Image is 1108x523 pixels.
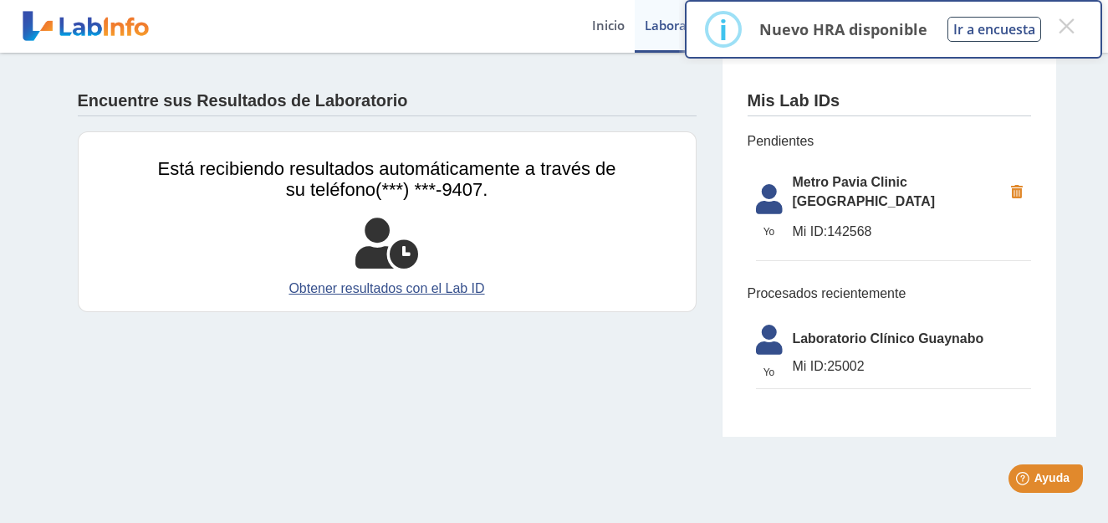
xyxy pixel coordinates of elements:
[793,356,1031,377] span: 25002
[793,222,1003,242] span: 142568
[759,19,927,39] p: Nuevo HRA disponible
[158,279,616,299] a: Obtener resultados con el Lab ID
[793,359,828,373] span: Mi ID:
[1051,11,1081,41] button: Close this dialog
[947,17,1041,42] button: Ir a encuesta
[746,224,793,239] span: Yo
[78,91,408,111] h4: Encuentre sus Resultados de Laboratorio
[746,365,793,380] span: Yo
[793,329,1031,349] span: Laboratorio Clínico Guaynabo
[719,14,728,44] div: i
[959,458,1090,505] iframe: Help widget launcher
[793,224,828,238] span: Mi ID:
[793,172,1003,213] span: Metro Pavia Clinic [GEOGRAPHIC_DATA]
[748,284,1031,304] span: Procesados recientemente
[748,131,1031,151] span: Pendientes
[748,91,840,111] h4: Mis Lab IDs
[158,158,616,200] span: Está recibiendo resultados automáticamente a través de su teléfono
